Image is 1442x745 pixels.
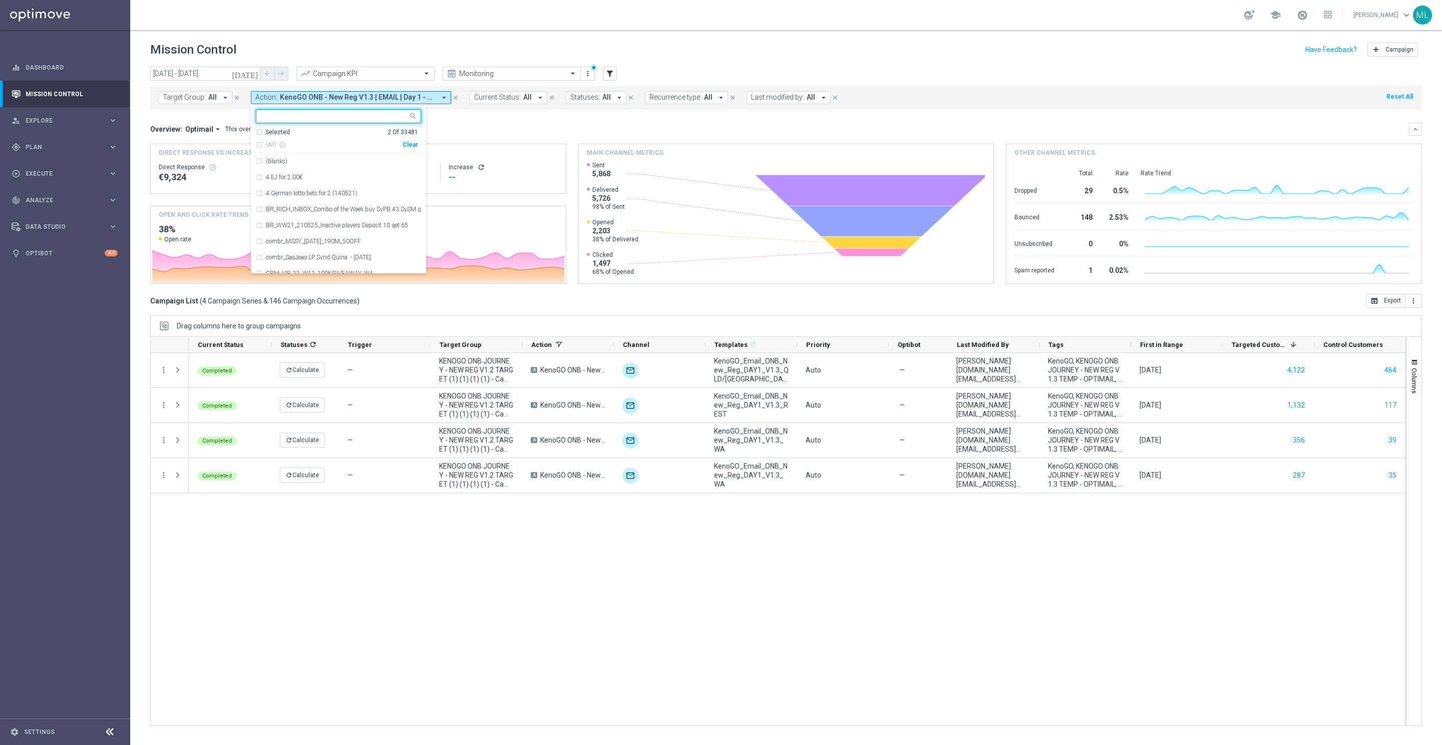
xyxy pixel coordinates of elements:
span: Only under 10K items [265,141,276,149]
span: Priority [806,341,830,348]
i: filter_alt [605,69,614,78]
a: Dashboard [26,54,118,81]
span: Action: [255,93,277,102]
div: equalizer Dashboard [11,64,118,72]
span: Clicked [592,251,634,259]
div: 1 [1066,261,1093,277]
button: filter_alt [603,67,617,81]
button: Data Studio keyboard_arrow_right [11,223,118,231]
h2: 38% [159,223,350,235]
span: Drag columns here to group campaigns [177,322,301,330]
i: close [832,94,839,101]
i: arrow_drop_down [615,93,624,102]
i: lightbulb [12,249,21,258]
span: Columns [1410,368,1418,394]
i: arrow_drop_down [440,93,449,102]
span: Last modified by: [751,93,804,102]
h2: 68% [367,223,558,235]
i: more_vert [159,401,168,410]
multiple-options-button: Export to CSV [1366,296,1422,304]
span: — [347,436,353,444]
button: arrow_back [260,67,274,81]
button: 35 [1387,469,1397,482]
i: arrow_drop_down [819,93,828,102]
button: 1,132 [1286,399,1306,412]
div: combr_SaoJoao LP Synd Quina - 19June 2021 [256,249,421,265]
div: 0% [1105,235,1129,251]
h4: Other channel metrics [1014,148,1095,157]
div: Analyze [12,196,108,205]
div: Direct Response [159,163,289,171]
span: 1,497 [592,259,634,268]
ng-select: Campaign KPI [296,67,435,81]
colored-tag: Completed [197,365,237,375]
div: Rate [1105,169,1129,177]
i: more_vert [584,70,592,78]
button: 356 [1292,434,1306,447]
span: 98% of Sent [592,203,625,211]
div: Optibot [12,240,118,266]
div: -- [449,171,558,183]
div: Plan [12,143,108,152]
div: tina.wang@lottoland.com [956,462,1031,489]
span: — [347,471,353,479]
img: Optimail [622,398,638,414]
colored-tag: Completed [197,436,237,445]
span: keyboard_arrow_down [1401,10,1412,21]
span: A [531,367,537,373]
span: KenoGO_Email_ONB_New_Reg_DAY1_V1.3_WA [714,427,789,454]
i: arrow_drop_down [213,125,222,134]
button: person_search Explore keyboard_arrow_right [11,117,118,125]
span: Statuses [280,341,307,348]
button: close [232,92,241,103]
i: keyboard_arrow_down [1412,126,1419,133]
div: gps_fixed Plan keyboard_arrow_right [11,143,118,151]
span: KenoGO ONB - New Reg V1.3 | EMAIL | Day 1 - Spin 'n' GO + USPs [540,436,605,445]
span: Explore [26,118,108,124]
span: KenoGO_Email_ONB_New_Reg_DAY1_V1.3_REST [714,392,789,419]
div: Press SPACE to select this row. [151,458,189,493]
span: All [704,93,712,102]
i: person_search [12,116,21,125]
div: Spam reported [1014,261,1054,277]
div: tina.wang@lottoland.com [956,427,1031,454]
img: Optimail [622,433,638,449]
span: Auto [806,401,821,409]
span: 2,203 [592,226,638,235]
span: Completed [202,367,232,374]
div: combr_MSSY_Carnival_190M_50OFF [256,233,421,249]
div: 0.02% [1105,261,1129,277]
button: more_vert [583,68,593,80]
a: Optibot [26,240,105,266]
div: 2 Of 33481 [388,128,418,137]
span: KenoGO, KENOGO ONB JOURNEY - NEW REG V1.3 TEMP - OPTIMAIL, KENOGO ONB JOURNEY - NEW REG V1.2 TARG... [1048,427,1123,454]
button: [DATE] [230,67,260,82]
button: 39 [1387,434,1397,447]
button: refreshCalculate [280,362,324,378]
button: refreshCalculate [280,433,324,448]
button: keyboard_arrow_down [1409,123,1422,136]
span: KenoGO, KENOGO ONB JOURNEY - NEW REG V1.3 TEMP - OPTIMAIL, KENOGO ONB JOURNEY - NEW REG V1.2 TARG... [1048,356,1123,384]
button: refreshCalculate [280,468,324,483]
div: Dashboard [12,54,118,81]
button: Last modified by: All arrow_drop_down [747,91,831,104]
span: All [208,93,217,102]
span: 68% of Opened [592,268,634,276]
div: 13 Jun 2025, Friday [1140,471,1161,480]
span: Calculate column [748,339,757,350]
h3: Overview: [150,125,182,134]
i: arrow_drop_down [716,93,726,102]
div: Press SPACE to select this row. [151,388,189,423]
button: more_vert [159,436,168,445]
span: — [899,436,905,445]
div: Press SPACE to select this row. [189,353,1406,388]
a: Settings [24,729,55,735]
i: keyboard_arrow_right [108,116,118,125]
span: ( [200,296,202,305]
span: 5,868 [592,169,610,178]
h4: Main channel metrics [587,148,663,157]
div: 0 [1066,235,1093,251]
